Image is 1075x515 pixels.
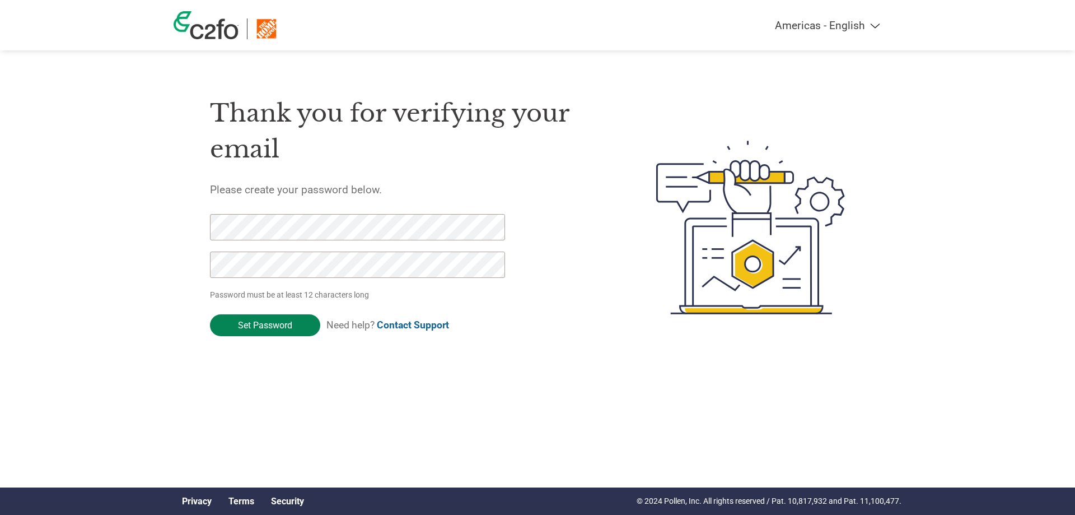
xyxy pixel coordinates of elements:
a: Privacy [182,496,212,507]
img: The Home Depot [256,18,277,39]
h1: Thank you for verifying your email [210,95,603,168]
img: create-password [636,79,866,376]
a: Terms [228,496,254,507]
a: Contact Support [377,319,449,331]
a: Security [271,496,304,507]
h5: Please create your password below. [210,183,603,196]
p: © 2024 Pollen, Inc. All rights reserved / Pat. 10,817,932 and Pat. 11,100,477. [637,495,901,507]
input: Set Password [210,314,320,336]
span: Need help? [326,319,449,331]
p: Password must be at least 12 characters long [210,289,509,301]
img: c2fo logo [174,11,239,39]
